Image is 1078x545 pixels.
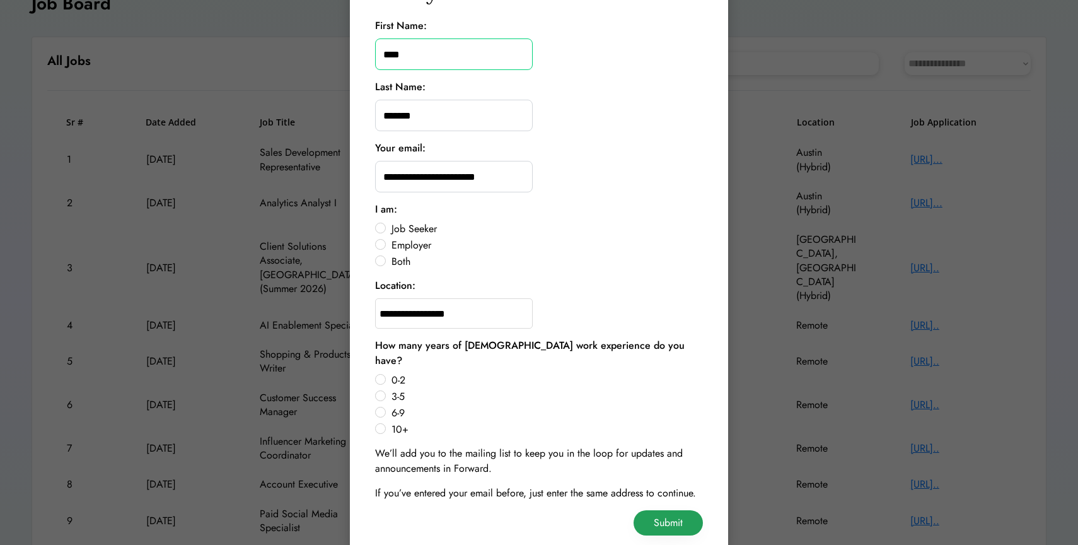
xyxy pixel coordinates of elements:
label: 3-5 [388,392,703,402]
label: 0-2 [388,375,703,385]
div: We’ll add you to the mailing list to keep you in the loop for updates and announcements in Forward. [375,446,703,476]
div: How many years of [DEMOGRAPHIC_DATA] work experience do you have? [375,338,703,368]
div: Location: [375,278,415,293]
label: 6-9 [388,408,703,418]
button: Submit [634,510,703,536]
div: If you’ve entered your email before, just enter the same address to continue. [375,486,696,501]
label: Both [388,257,703,267]
div: Your email: [375,141,426,156]
label: Employer [388,240,703,250]
div: I am: [375,202,397,217]
label: 10+ [388,425,703,435]
div: First Name: [375,18,427,33]
label: Job Seeker [388,224,703,234]
div: Last Name: [375,79,426,95]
